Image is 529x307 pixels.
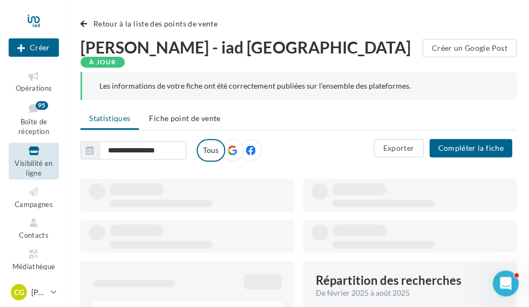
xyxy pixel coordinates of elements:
span: Fiche point de vente [149,114,220,123]
span: Retour à la liste des points de vente [93,19,218,28]
span: Boîte de réception [18,117,49,136]
div: De février 2025 à août 2025 [316,287,495,298]
div: 95 [36,101,48,110]
span: [PERSON_NAME] - iad [GEOGRAPHIC_DATA] [80,39,410,55]
a: Campagnes [9,184,59,210]
button: Créer un Google Post [422,39,516,57]
span: Médiathèque [12,262,56,270]
a: Visibilité en ligne [9,143,59,179]
button: Retour à la liste des points de vente [80,17,222,30]
span: Visibilité en ligne [15,158,52,177]
div: Les informations de votre fiche ont été correctement publiées sur l’ensemble des plateformes. [99,81,499,91]
button: Exporter [374,139,423,157]
div: Nouvelle campagne [9,38,59,57]
a: Opérations [9,68,59,95]
a: Médiathèque [9,246,59,272]
div: Répartition des recherches [316,274,462,286]
span: Campagnes [15,199,53,208]
span: CG [14,286,24,297]
a: Boîte de réception95 [9,99,59,138]
iframe: Intercom live chat [492,270,518,296]
a: CG [PERSON_NAME] [9,282,59,302]
button: Créer [9,38,59,57]
a: Compléter la fiche [425,143,516,152]
button: Compléter la fiche [429,139,512,157]
span: Contacts [19,230,49,239]
span: Opérations [16,84,52,92]
p: [PERSON_NAME] [31,286,46,297]
div: À jour [80,57,125,68]
a: Contacts [9,215,59,241]
label: Tous [196,139,225,162]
